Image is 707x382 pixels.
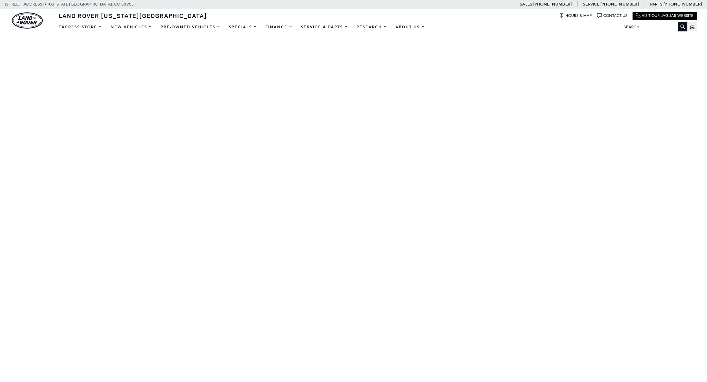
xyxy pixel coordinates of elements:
a: New Vehicles [107,21,156,33]
a: Service & Parts [297,21,352,33]
a: Research [352,21,391,33]
a: Land Rover [US_STATE][GEOGRAPHIC_DATA] [54,11,211,20]
img: Land Rover [12,12,43,29]
a: EXPRESS STORE [54,21,107,33]
a: [PHONE_NUMBER] [600,1,639,7]
span: Parts [650,2,663,7]
a: Contact Us [597,13,627,18]
span: Land Rover [US_STATE][GEOGRAPHIC_DATA] [59,11,207,20]
a: Pre-Owned Vehicles [156,21,225,33]
a: Visit Our Jaguar Website [636,13,694,18]
a: Specials [225,21,261,33]
a: [STREET_ADDRESS] • [US_STATE][GEOGRAPHIC_DATA], CO 80905 [5,2,134,7]
a: Finance [261,21,297,33]
a: Hours & Map [559,13,592,18]
nav: Main Navigation [54,21,429,33]
a: About Us [391,21,429,33]
a: [PHONE_NUMBER] [533,1,572,7]
span: Service [583,2,599,7]
input: Search [618,23,687,31]
a: land-rover [12,12,43,29]
a: [PHONE_NUMBER] [664,1,702,7]
span: Sales [520,2,532,7]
